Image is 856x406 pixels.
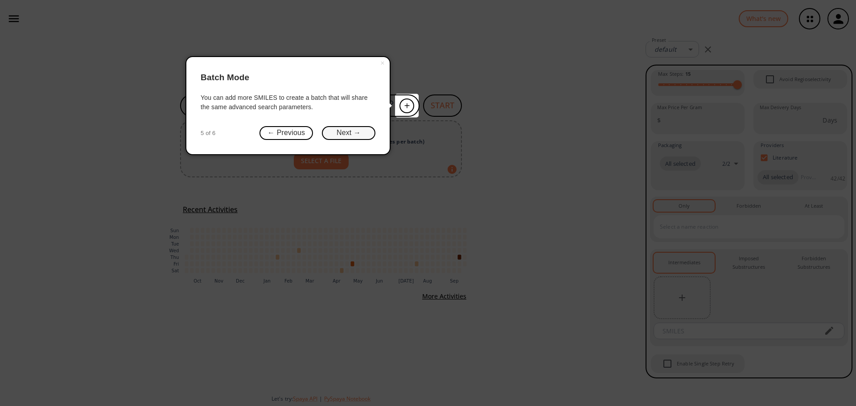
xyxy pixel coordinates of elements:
[259,126,313,140] button: ← Previous
[201,93,375,112] div: You can add more SMILES to create a batch that will share the same advanced search parameters.
[201,64,375,91] header: Batch Mode
[201,129,215,138] span: 5 of 6
[375,57,390,70] button: Close
[322,126,375,140] button: Next →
